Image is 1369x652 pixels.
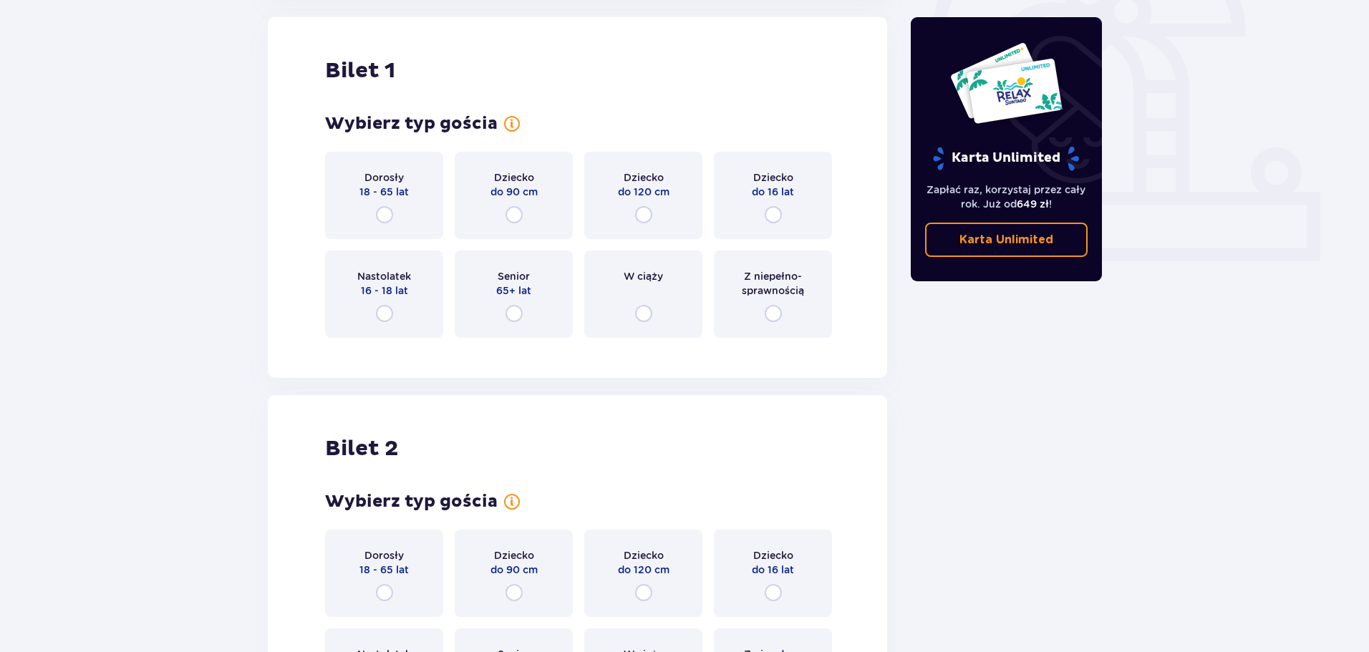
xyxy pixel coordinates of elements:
p: do 16 lat [752,185,794,199]
p: Karta Unlimited [932,146,1080,171]
p: Wybierz typ gościa [325,491,498,512]
p: Dorosły [364,170,404,185]
p: 16 - 18 lat [361,283,408,298]
p: 65+ lat [496,283,531,298]
p: Bilet 1 [325,57,395,84]
p: Dziecko [494,170,534,185]
p: Dziecko [624,170,664,185]
p: Dziecko [753,170,793,185]
p: Z niepełno­sprawnością [727,269,819,298]
p: do 16 lat [752,563,794,577]
p: Dziecko [624,548,664,563]
p: W ciąży [624,269,663,283]
span: 649 zł [1017,198,1049,210]
p: Karta Unlimited [959,232,1053,248]
p: Dziecko [494,548,534,563]
p: do 120 cm [618,563,669,577]
a: Karta Unlimited [925,223,1088,257]
p: do 90 cm [490,185,538,199]
p: Wybierz typ gościa [325,113,498,135]
p: Senior [498,269,530,283]
p: Zapłać raz, korzystaj przez cały rok. Już od ! [925,183,1088,211]
p: Nastolatek [357,269,411,283]
p: Bilet 2 [325,435,398,462]
p: 18 - 65 lat [359,185,409,199]
p: do 90 cm [490,563,538,577]
p: Dorosły [364,548,404,563]
p: Dziecko [753,548,793,563]
p: do 120 cm [618,185,669,199]
p: 18 - 65 lat [359,563,409,577]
